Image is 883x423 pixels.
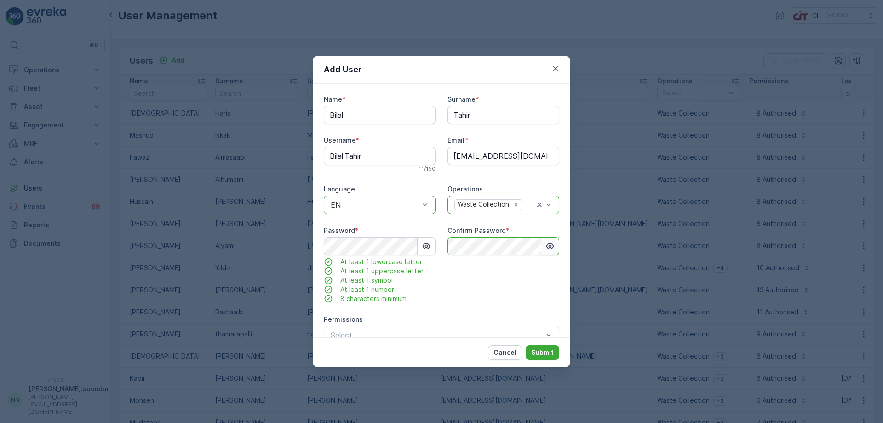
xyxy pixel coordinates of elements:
div: Remove Waste Collection [511,201,521,209]
span: At least 1 number [340,285,394,294]
label: Language [324,185,355,193]
button: Submit [526,345,559,360]
div: Waste Collection [455,200,510,209]
label: Permissions [324,315,363,323]
p: Select [331,330,543,341]
p: 11 / 150 [419,165,436,173]
label: Email [447,136,464,144]
label: Username [324,136,356,144]
span: At least 1 uppercase letter [340,267,424,276]
label: Surname [447,95,476,103]
p: Add User [324,63,361,76]
span: 8 characters minimum [340,294,407,303]
label: Name [324,95,342,103]
label: Operations [447,185,483,193]
button: Cancel [488,345,522,360]
p: Cancel [493,348,516,357]
span: At least 1 lowercase letter [340,257,422,267]
label: Password [324,226,355,234]
span: At least 1 symbol [340,276,393,285]
p: Submit [531,348,554,357]
label: Confirm Password [447,226,506,234]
